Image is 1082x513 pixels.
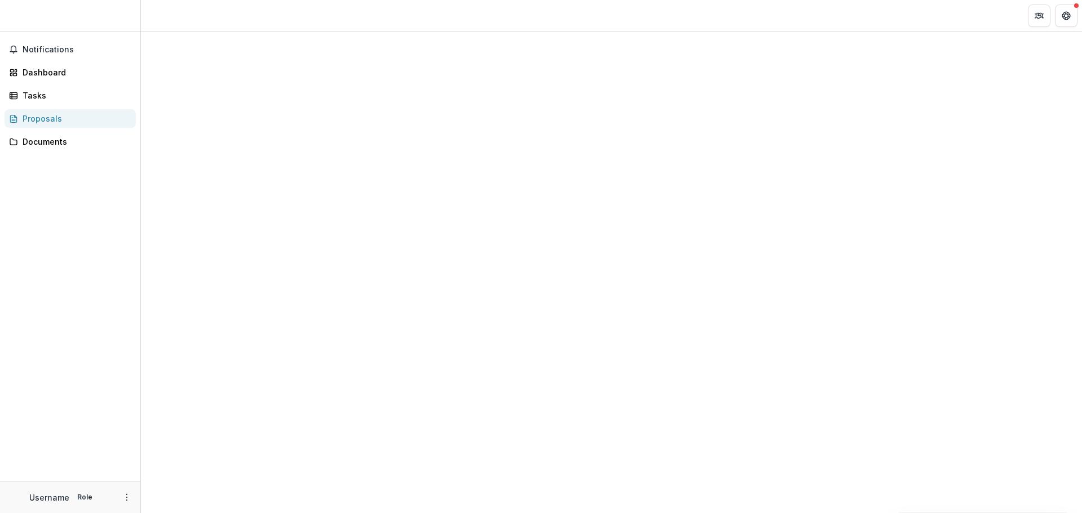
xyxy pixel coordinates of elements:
a: Dashboard [5,63,136,82]
div: Dashboard [23,66,127,78]
div: Documents [23,136,127,148]
div: Tasks [23,90,127,101]
a: Proposals [5,109,136,128]
a: Documents [5,132,136,151]
p: Username [29,492,69,503]
button: Partners [1028,5,1050,27]
a: Tasks [5,86,136,105]
div: Proposals [23,113,127,124]
button: Get Help [1055,5,1077,27]
button: Notifications [5,41,136,59]
button: More [120,490,134,504]
p: Role [74,492,96,502]
span: Notifications [23,45,131,55]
